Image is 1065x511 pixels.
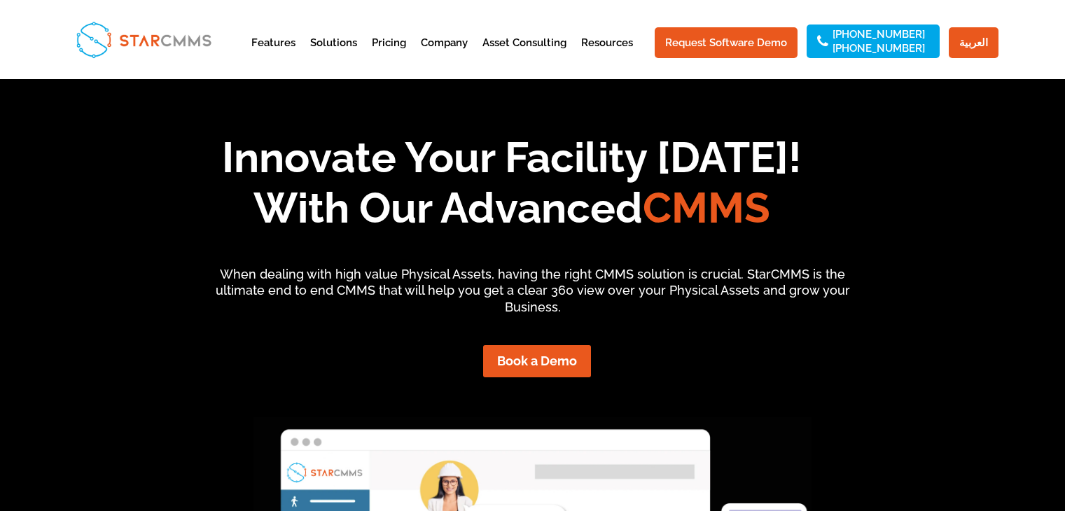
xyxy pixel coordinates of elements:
a: Features [251,38,295,72]
a: Request Software Demo [655,27,798,58]
a: Company [421,38,468,72]
a: [PHONE_NUMBER] [833,43,925,53]
img: StarCMMS [70,15,217,64]
a: Pricing [372,38,406,72]
a: Asset Consulting [482,38,566,72]
p: When dealing with high value Physical Assets, having the right CMMS solution is crucial. StarCMMS... [202,266,863,316]
h1: Innovate Your Facility [DATE]! With Our Advanced [26,132,998,240]
a: Book a Demo [483,345,591,377]
a: Solutions [310,38,357,72]
a: Resources [581,38,633,72]
a: [PHONE_NUMBER] [833,29,925,39]
span: CMMS [643,183,770,232]
a: العربية [949,27,998,58]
